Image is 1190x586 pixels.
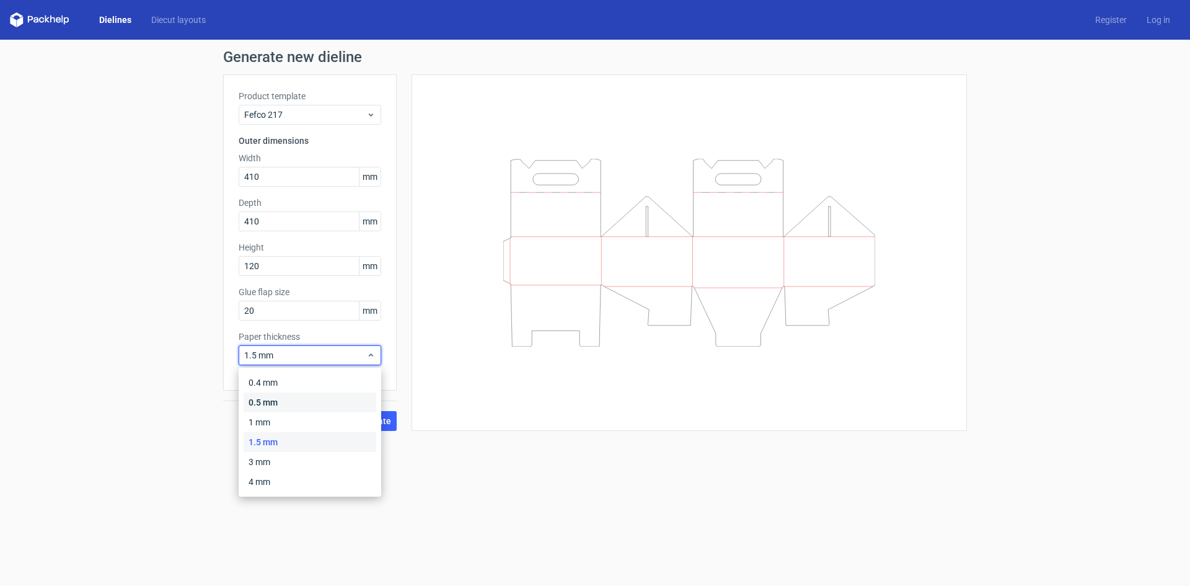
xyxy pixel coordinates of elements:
span: mm [359,167,381,186]
a: Dielines [89,14,141,26]
span: Fefco 217 [244,109,366,121]
h1: Generate new dieline [223,50,967,64]
a: Diecut layouts [141,14,216,26]
div: 0.4 mm [244,373,376,393]
h3: Outer dimensions [239,135,381,147]
div: 3 mm [244,452,376,472]
div: 1 mm [244,412,376,432]
div: 0.5 mm [244,393,376,412]
a: Register [1085,14,1137,26]
label: Product template [239,90,381,102]
span: mm [359,301,381,320]
label: Paper thickness [239,331,381,343]
a: Log in [1137,14,1180,26]
label: Height [239,241,381,254]
span: mm [359,257,381,275]
div: 1.5 mm [244,432,376,452]
label: Depth [239,197,381,209]
div: 4 mm [244,472,376,492]
span: mm [359,212,381,231]
label: Width [239,152,381,164]
span: 1.5 mm [244,349,366,362]
label: Glue flap size [239,286,381,298]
